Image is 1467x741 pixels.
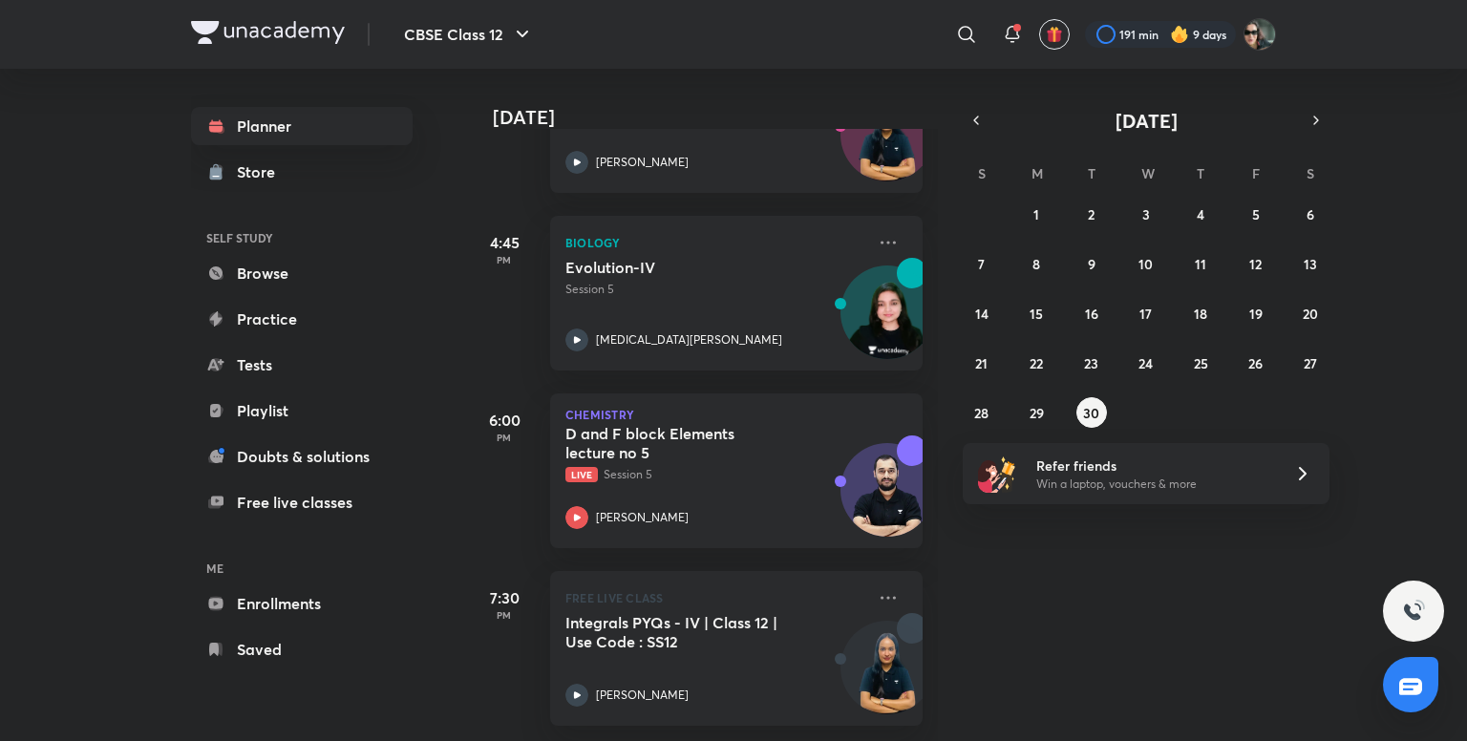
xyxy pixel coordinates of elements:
[393,15,545,53] button: CBSE Class 12
[1170,25,1189,44] img: streak
[1138,255,1153,273] abbr: September 10, 2025
[493,106,942,129] h4: [DATE]
[1084,354,1098,372] abbr: September 23, 2025
[978,255,985,273] abbr: September 7, 2025
[1021,348,1052,378] button: September 22, 2025
[191,346,413,384] a: Tests
[1304,255,1317,273] abbr: September 13, 2025
[1142,205,1150,223] abbr: September 3, 2025
[1185,298,1216,328] button: September 18, 2025
[565,424,803,462] h5: D and F block Elements lecture no 5
[1248,354,1263,372] abbr: September 26, 2025
[967,298,997,328] button: September 14, 2025
[1021,298,1052,328] button: September 15, 2025
[1032,255,1040,273] abbr: September 8, 2025
[1021,248,1052,279] button: September 8, 2025
[1194,305,1207,323] abbr: September 18, 2025
[1076,397,1107,428] button: September 30, 2025
[978,455,1016,493] img: referral
[1241,348,1271,378] button: September 26, 2025
[1088,255,1095,273] abbr: September 9, 2025
[967,397,997,428] button: September 28, 2025
[1295,199,1326,229] button: September 6, 2025
[1046,26,1063,43] img: avatar
[967,348,997,378] button: September 21, 2025
[191,437,413,476] a: Doubts & solutions
[1307,205,1314,223] abbr: September 6, 2025
[466,609,542,621] p: PM
[975,354,988,372] abbr: September 21, 2025
[565,613,803,651] h5: Integrals PYQs - IV | Class 12 | Use Code : SS12
[1249,305,1263,323] abbr: September 19, 2025
[1131,199,1161,229] button: September 3, 2025
[466,586,542,609] h5: 7:30
[191,21,345,44] img: Company Logo
[596,509,689,526] p: [PERSON_NAME]
[1085,305,1098,323] abbr: September 16, 2025
[978,164,986,182] abbr: Sunday
[841,98,933,190] img: Avatar
[1241,298,1271,328] button: September 19, 2025
[1076,248,1107,279] button: September 9, 2025
[1141,164,1155,182] abbr: Wednesday
[565,281,865,298] p: Session 5
[191,222,413,254] h6: SELF STUDY
[1021,199,1052,229] button: September 1, 2025
[1139,305,1152,323] abbr: September 17, 2025
[1241,199,1271,229] button: September 5, 2025
[1083,404,1099,422] abbr: September 30, 2025
[1195,255,1206,273] abbr: September 11, 2025
[1402,600,1425,623] img: ttu
[1131,348,1161,378] button: September 24, 2025
[1194,354,1208,372] abbr: September 25, 2025
[565,231,865,254] p: Biology
[1295,348,1326,378] button: September 27, 2025
[1036,476,1271,493] p: Win a laptop, vouchers & more
[967,248,997,279] button: September 7, 2025
[841,454,933,545] img: Avatar
[1295,298,1326,328] button: September 20, 2025
[191,107,413,145] a: Planner
[1185,199,1216,229] button: September 4, 2025
[975,305,989,323] abbr: September 14, 2025
[974,404,989,422] abbr: September 28, 2025
[1244,18,1276,51] img: Arihant
[1295,248,1326,279] button: September 13, 2025
[191,21,345,49] a: Company Logo
[1131,248,1161,279] button: September 10, 2025
[841,631,933,723] img: Avatar
[1185,348,1216,378] button: September 25, 2025
[596,687,689,704] p: [PERSON_NAME]
[191,630,413,668] a: Saved
[1030,305,1043,323] abbr: September 15, 2025
[1307,164,1314,182] abbr: Saturday
[1197,164,1204,182] abbr: Thursday
[466,254,542,265] p: PM
[1076,298,1107,328] button: September 16, 2025
[237,160,287,183] div: Store
[565,258,803,277] h5: Evolution-IV
[565,466,865,483] p: Session 5
[1138,354,1153,372] abbr: September 24, 2025
[191,300,413,338] a: Practice
[1241,248,1271,279] button: September 12, 2025
[1076,199,1107,229] button: September 2, 2025
[1131,298,1161,328] button: September 17, 2025
[989,107,1303,134] button: [DATE]
[1039,19,1070,50] button: avatar
[1036,455,1271,476] h6: Refer friends
[841,276,933,368] img: Avatar
[596,331,782,349] p: [MEDICAL_DATA][PERSON_NAME]
[1031,164,1043,182] abbr: Monday
[191,552,413,584] h6: ME
[565,586,865,609] p: FREE LIVE CLASS
[466,432,542,443] p: PM
[1033,205,1039,223] abbr: September 1, 2025
[1304,354,1317,372] abbr: September 27, 2025
[1116,108,1178,134] span: [DATE]
[191,254,413,292] a: Browse
[1249,255,1262,273] abbr: September 12, 2025
[1252,205,1260,223] abbr: September 5, 2025
[1088,164,1095,182] abbr: Tuesday
[1088,205,1095,223] abbr: September 2, 2025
